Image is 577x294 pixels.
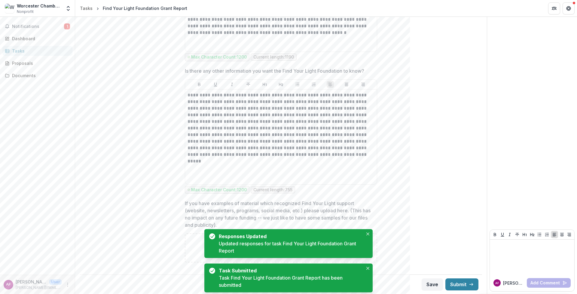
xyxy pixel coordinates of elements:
[503,280,524,286] p: [PERSON_NAME]
[12,48,68,54] div: Tasks
[491,231,499,238] button: Bold
[327,81,334,88] button: Align Left
[2,46,72,56] a: Tasks
[64,2,72,14] button: Open entity switcher
[12,60,68,66] div: Proposals
[16,279,47,285] p: [PERSON_NAME]
[527,278,571,288] button: Add Comment
[364,265,371,272] button: Close
[253,187,292,192] p: Current length: 755
[536,231,543,238] button: Bullet List
[566,231,573,238] button: Align Right
[558,231,566,238] button: Align Center
[12,24,64,29] span: Notifications
[191,187,247,192] p: Max Character Count: 1200
[212,81,219,88] button: Underline
[2,22,72,31] button: Notifications1
[445,278,478,290] button: Submit
[185,67,364,74] p: Is there any other information you want the Find Your Light Foundation to know?
[2,58,72,68] a: Proposals
[495,282,499,285] div: Ariana Falk
[521,231,528,238] button: Heading 1
[16,285,62,290] p: [PERSON_NAME][EMAIL_ADDRESS][DOMAIN_NAME]
[49,279,62,285] p: User
[294,81,301,88] button: Bullet List
[228,81,236,88] button: Italicize
[529,231,536,238] button: Heading 2
[261,81,268,88] button: Heading 1
[359,81,367,88] button: Align Right
[310,81,317,88] button: Ordered List
[245,81,252,88] button: Strike
[253,55,294,60] p: Current length: 1190
[551,231,558,238] button: Align Left
[103,5,187,11] div: Find Your Light Foundation Grant Report
[64,23,70,29] span: 1
[78,4,190,13] nav: breadcrumb
[196,81,203,88] button: Bold
[422,278,443,290] button: Save
[563,2,575,14] button: Get Help
[2,34,72,44] a: Dashboard
[343,81,350,88] button: Align Center
[219,267,361,274] div: Task Submitted
[64,281,71,288] button: More
[6,283,11,286] div: Ariana Falk
[506,231,513,238] button: Italicize
[78,4,95,13] a: Tasks
[219,274,363,289] div: Task Find Your Light Foundation Grant Report has been submitted
[543,231,551,238] button: Ordered List
[2,71,72,80] a: Documents
[548,2,560,14] button: Partners
[80,5,93,11] div: Tasks
[185,200,374,229] p: If you have examples of material which recognized Find Your Light support (website, newsletters, ...
[191,55,247,60] p: Max Character Count: 1200
[12,72,68,79] div: Documents
[499,231,506,238] button: Underline
[364,230,371,238] button: Close
[12,35,68,42] div: Dashboard
[17,9,34,14] span: Nonprofit
[5,4,14,13] img: Worcester Chamber Music Society, Inc.
[17,3,62,9] div: Worcester Chamber Music Society, Inc.
[219,240,363,254] div: Updated responses for task Find Your Light Foundation Grant Report
[277,81,285,88] button: Heading 2
[219,233,361,240] div: Responses Updated
[514,231,521,238] button: Strike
